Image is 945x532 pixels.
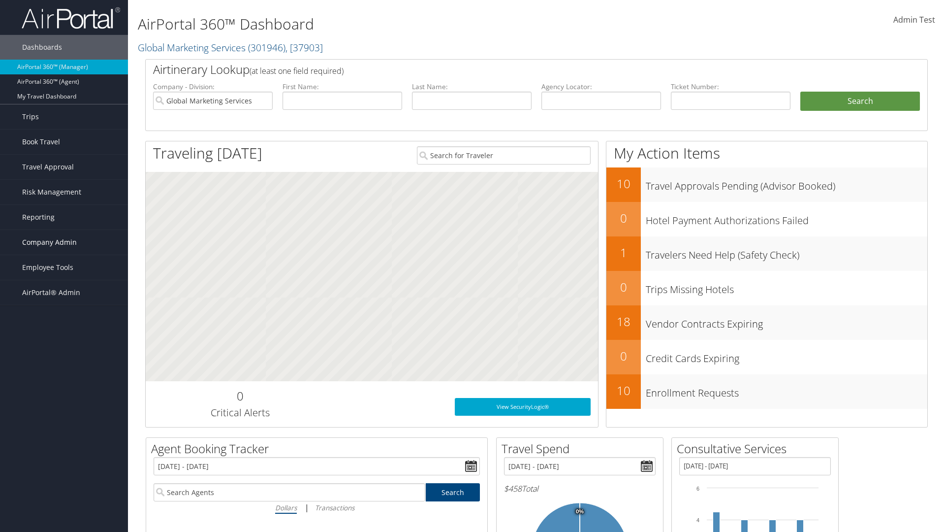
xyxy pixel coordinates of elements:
h1: My Action Items [606,143,927,164]
h6: Total [504,483,656,494]
a: Global Marketing Services [138,41,323,54]
span: Company Admin [22,230,77,255]
label: First Name: [283,82,402,92]
span: Admin Test [893,14,935,25]
label: Agency Locator: [541,82,661,92]
span: Dashboards [22,35,62,60]
h2: Travel Spend [502,440,663,457]
h3: Trips Missing Hotels [646,278,927,297]
a: 10Travel Approvals Pending (Advisor Booked) [606,167,927,202]
span: AirPortal® Admin [22,280,80,305]
h2: 10 [606,175,641,192]
input: Search Agents [154,483,425,501]
a: Search [426,483,480,501]
div: | [154,501,480,514]
i: Transactions [315,503,354,512]
h1: Traveling [DATE] [153,143,262,164]
tspan: 0% [576,509,584,515]
span: Travel Approval [22,155,74,179]
a: 18Vendor Contracts Expiring [606,305,927,340]
a: Admin Test [893,5,935,35]
h1: AirPortal 360™ Dashboard [138,14,669,34]
h3: Credit Cards Expiring [646,347,927,366]
i: Dollars [275,503,297,512]
label: Company - Division: [153,82,273,92]
h2: Airtinerary Lookup [153,61,855,78]
span: Risk Management [22,180,81,204]
h2: Agent Booking Tracker [151,440,487,457]
a: 10Enrollment Requests [606,374,927,409]
a: 0Hotel Payment Authorizations Failed [606,202,927,236]
button: Search [800,92,920,111]
h2: 0 [606,210,641,227]
h2: Consultative Services [677,440,838,457]
h2: 18 [606,313,641,330]
span: , [ 37903 ] [285,41,323,54]
h3: Hotel Payment Authorizations Failed [646,209,927,228]
h3: Vendor Contracts Expiring [646,312,927,331]
h2: 1 [606,244,641,261]
h3: Travelers Need Help (Safety Check) [646,243,927,262]
span: Trips [22,104,39,129]
span: Reporting [22,205,55,230]
h2: 0 [606,279,641,296]
span: Employee Tools [22,255,73,280]
h2: 10 [606,382,641,399]
h3: Travel Approvals Pending (Advisor Booked) [646,174,927,193]
h2: 0 [153,388,327,404]
a: 0Trips Missing Hotels [606,271,927,305]
a: View SecurityLogic® [455,398,591,416]
a: 0Credit Cards Expiring [606,340,927,374]
h2: 0 [606,348,641,365]
a: 1Travelers Need Help (Safety Check) [606,236,927,271]
tspan: 6 [696,486,699,492]
label: Last Name: [412,82,532,92]
span: $458 [504,483,522,494]
h3: Enrollment Requests [646,381,927,400]
h3: Critical Alerts [153,406,327,420]
span: (at least one field required) [250,66,344,76]
tspan: 4 [696,517,699,523]
span: Book Travel [22,130,60,154]
span: ( 301946 ) [248,41,285,54]
img: airportal-logo.png [22,6,120,30]
input: Search for Traveler [417,146,591,165]
label: Ticket Number: [671,82,790,92]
